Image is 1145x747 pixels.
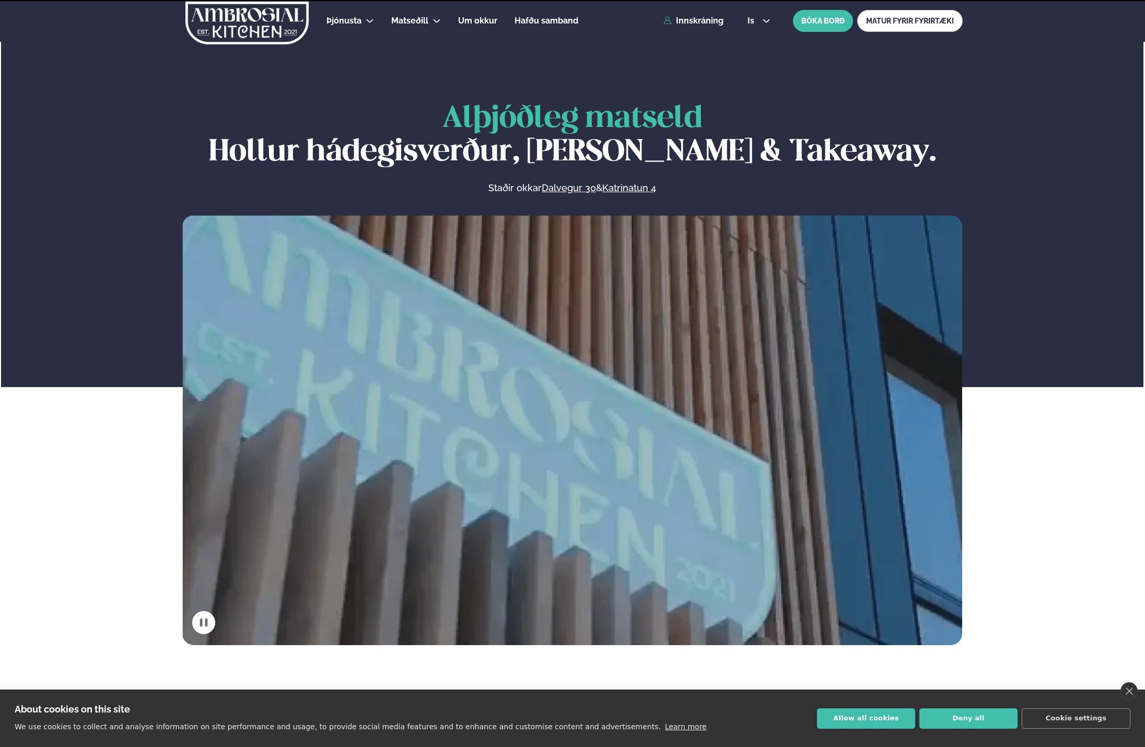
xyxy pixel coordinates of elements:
[1120,682,1138,700] a: close
[747,17,757,25] span: is
[515,15,578,27] a: Hafðu samband
[602,182,656,194] a: Katrinatun 4
[793,10,853,32] button: BÓKA BORÐ
[391,16,428,26] span: Matseðill
[391,15,428,27] a: Matseðill
[326,16,361,26] span: Þjónusta
[326,15,361,27] a: Þjónusta
[389,687,756,721] h2: Matseðill vikunnar
[665,722,707,731] a: Learn more
[542,182,596,194] a: Dalvegur 30
[663,16,723,26] a: Innskráning
[1022,708,1130,729] button: Cookie settings
[185,2,310,44] img: logo
[458,15,497,27] a: Um okkur
[375,182,770,194] p: Staðir okkar &
[919,708,1018,729] button: Deny all
[15,704,130,715] strong: About cookies on this site
[182,102,962,169] h1: Hollur hádegisverður, [PERSON_NAME] & Takeaway.
[442,104,703,133] span: Alþjóðleg matseld
[857,10,963,32] a: MATUR FYRIR FYRIRTÆKI
[15,722,661,731] p: We use cookies to collect and analyse information on site performance and usage, to provide socia...
[458,16,497,26] span: Um okkur
[515,16,578,26] span: Hafðu samband
[817,708,915,729] button: Allow all cookies
[739,17,778,25] button: is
